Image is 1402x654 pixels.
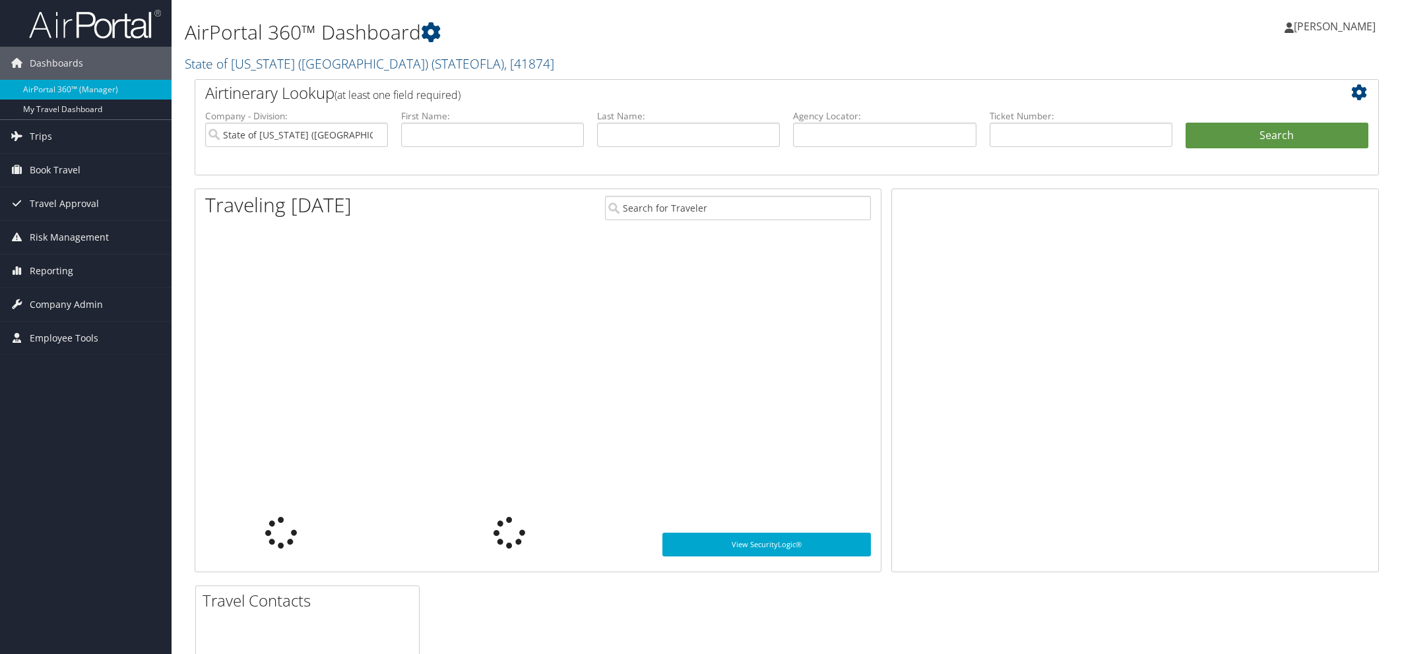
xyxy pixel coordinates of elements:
[30,254,73,287] span: Reporting
[205,82,1270,104] h2: Airtinerary Lookup
[1294,19,1376,34] span: [PERSON_NAME]
[205,191,352,219] h1: Traveling [DATE]
[30,322,98,355] span: Employee Tools
[793,109,976,123] label: Agency Locator:
[431,55,504,73] span: ( STATEOFLA )
[205,109,388,123] label: Company - Division:
[597,109,780,123] label: Last Name:
[30,120,52,153] span: Trips
[29,9,161,40] img: airportal-logo.png
[605,196,871,220] input: Search for Traveler
[30,288,103,321] span: Company Admin
[30,221,109,254] span: Risk Management
[990,109,1172,123] label: Ticket Number:
[185,18,988,46] h1: AirPortal 360™ Dashboard
[203,589,419,612] h2: Travel Contacts
[335,88,461,102] span: (at least one field required)
[401,109,584,123] label: First Name:
[30,47,83,80] span: Dashboards
[30,187,99,220] span: Travel Approval
[1186,123,1368,149] button: Search
[504,55,554,73] span: , [ 41874 ]
[662,533,871,556] a: View SecurityLogic®
[30,154,80,187] span: Book Travel
[185,55,554,73] a: State of [US_STATE] ([GEOGRAPHIC_DATA])
[1285,7,1389,46] a: [PERSON_NAME]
